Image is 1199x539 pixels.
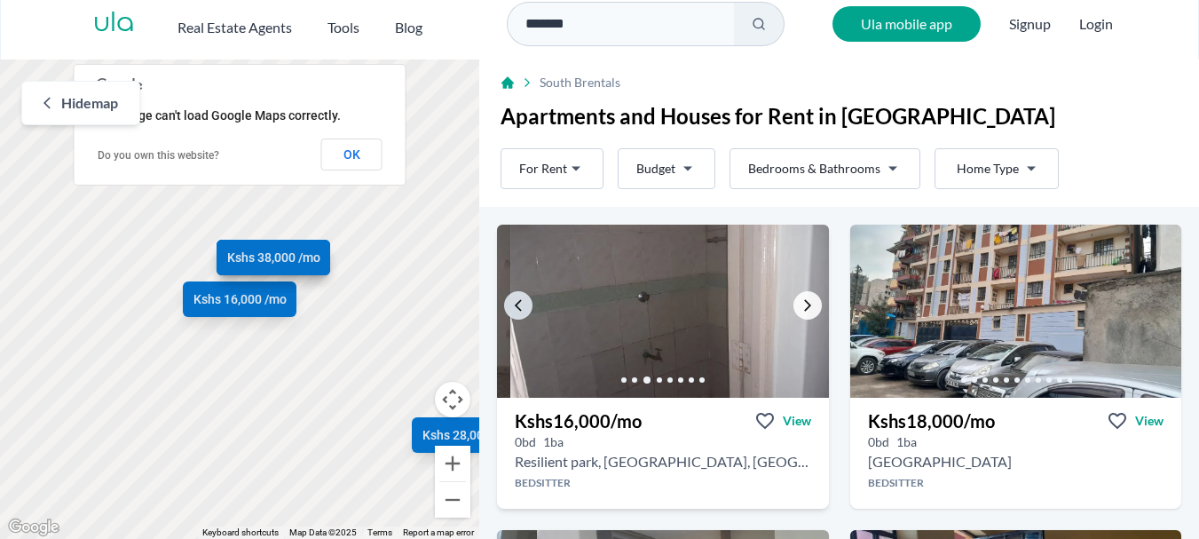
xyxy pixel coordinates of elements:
a: Blog [395,10,422,38]
nav: Main [177,10,458,38]
h5: 1 bathrooms [543,433,564,451]
h2: Bedsitter for rent in South B - Kshs 18,000/mo -Nerkwo Restaurant, Plainsview Rd, Nairobi, Kenya,... [868,451,1012,472]
h4: Bedsitter [497,476,828,490]
a: Open this area in Google Maps (opens a new window) [4,516,63,539]
button: Keyboard shortcuts [202,527,279,539]
a: Kshs16,000/moViewView property in detail0bd 1ba Resilient park, [GEOGRAPHIC_DATA], [GEOGRAPHIC_DA... [497,398,828,509]
a: Kshs 28,000 /mo [413,417,526,453]
h5: 1 bathrooms [896,433,917,451]
img: Bedsitter for rent - Kshs 18,000/mo - in South B near Nerkwo Restaurant, Plainsview Rd, Nairobi, ... [850,225,1181,398]
button: Map camera controls [435,382,470,417]
a: Ula mobile app [832,6,981,42]
span: Home Type [957,160,1019,178]
a: Go to the previous property image [504,291,532,320]
a: Terms (opens in new tab) [367,527,392,537]
a: Kshs 16,000 /mo [183,281,296,317]
h2: Real Estate Agents [177,17,292,38]
button: Zoom in [435,446,470,481]
h2: Blog [395,17,422,38]
span: View [1135,412,1164,430]
button: Bedrooms & Bathrooms [730,148,920,189]
a: Go to the next property image [793,291,822,320]
h3: Kshs 16,000 /mo [515,408,642,433]
button: Zoom out [435,482,470,518]
button: Tools [327,10,359,38]
span: Map Data ©2025 [289,527,357,537]
h5: 0 bedrooms [868,433,889,451]
button: For Rent [501,148,603,189]
span: For Rent [519,160,567,178]
a: Kshs18,000/moViewView property in detail0bd 1ba [GEOGRAPHIC_DATA]Bedsitter [850,398,1181,509]
button: Budget [618,148,715,189]
span: Kshs 38,000 /mo [227,250,320,267]
img: Bedsitter for rent - Kshs 16,000/mo - in South B at Resilient Park, Mwembere, Nairobi, Kenya, Nai... [510,225,841,398]
button: Real Estate Agents [177,10,292,38]
h5: 0 bedrooms [515,433,536,451]
img: Google [4,516,63,539]
h4: Bedsitter [850,476,1181,490]
h2: Tools [327,17,359,38]
span: Kshs 28,000 /mo [422,426,516,444]
span: Bedrooms & Bathrooms [748,160,880,178]
button: Login [1079,13,1113,35]
span: This page can't load Google Maps correctly. [97,108,341,123]
button: Home Type [935,148,1059,189]
a: Do you own this website? [98,149,219,162]
h2: Bedsitter for rent in South B - Kshs 16,000/mo -Resilient Park, Mwembere, Nairobi, Kenya, Nairobi... [515,451,810,472]
span: View [783,412,811,430]
h3: Kshs 18,000 /mo [868,408,995,433]
span: South B rentals [540,74,620,91]
span: Signup [1009,6,1051,42]
span: Budget [636,160,675,178]
h1: Apartments and Houses for Rent in [GEOGRAPHIC_DATA] [501,102,1178,131]
a: Report a map error [403,527,474,537]
span: Kshs 16,000 /mo [193,290,287,308]
a: ula [93,8,135,40]
a: Kshs 38,000 /mo [217,241,331,276]
span: Hide map [61,92,118,114]
button: OK [321,139,383,170]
